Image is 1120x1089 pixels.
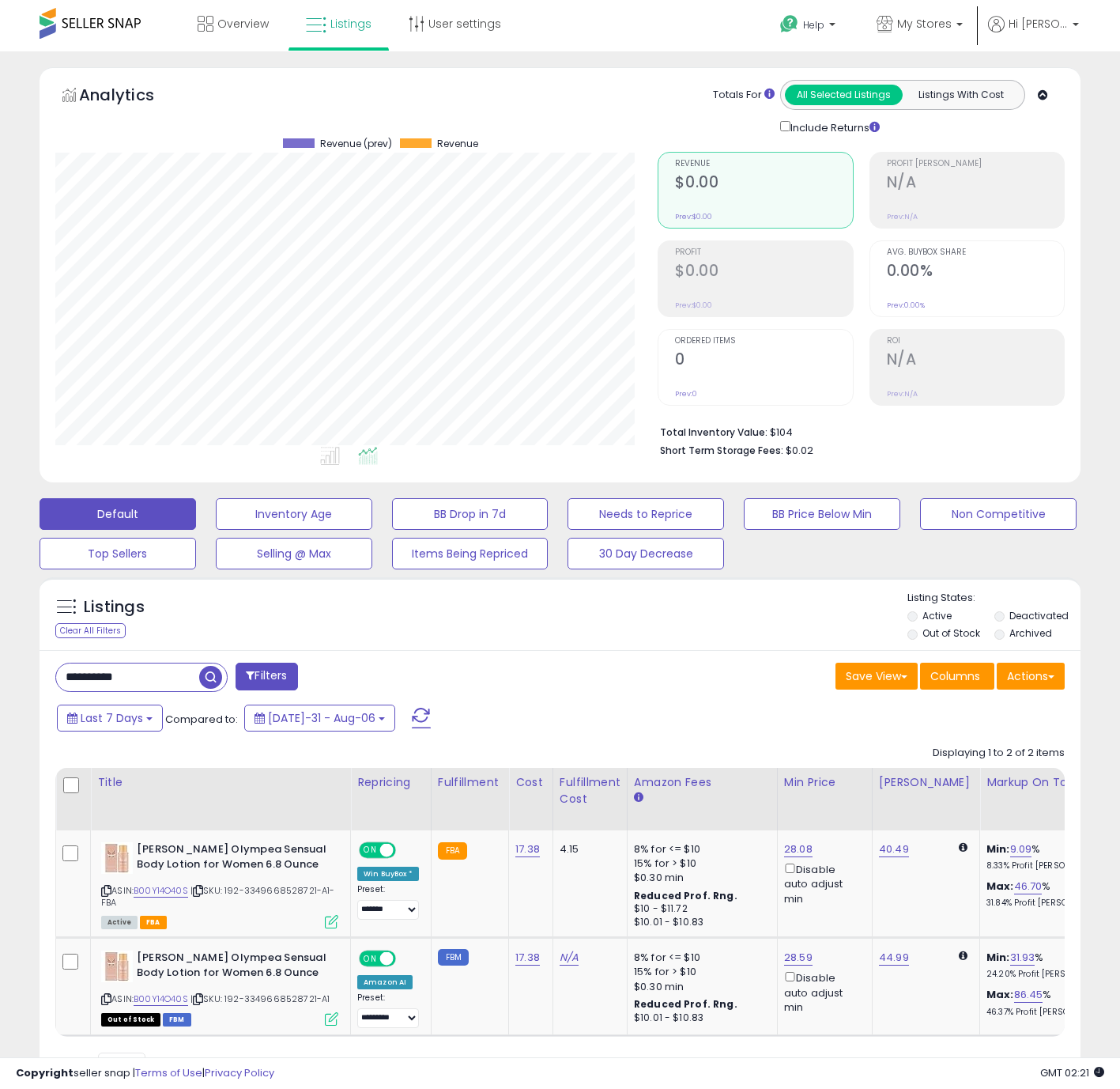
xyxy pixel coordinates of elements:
h2: N/A [887,350,1064,372]
a: N/A [560,950,579,966]
div: ASIN: [101,842,338,927]
div: Totals For [713,88,775,103]
strong: Copyright [16,1065,74,1080]
button: Actions [997,663,1065,690]
span: Columns [930,668,980,684]
div: $10.01 - $10.83 [634,1011,765,1025]
a: Help [767,2,851,51]
span: Hi [PERSON_NAME] [1009,16,1068,32]
b: Reduced Prof. Rng. [634,997,737,1011]
div: 8% for <= $10 [634,842,765,856]
span: FBM [163,1013,191,1027]
div: Win BuyBox * [357,867,419,881]
a: 31.93 [1010,950,1035,966]
small: Prev: $0.00 [675,301,712,310]
a: Hi [PERSON_NAME] [988,16,1079,51]
span: OFF [394,952,419,966]
span: Revenue (prev) [320,138,392,149]
b: Min: [986,841,1010,856]
span: | SKU: 192-3349668528721-A1 [190,993,330,1005]
div: Amazon Fees [634,774,771,791]
p: Listing States: [907,591,1080,606]
b: Min: [986,950,1010,965]
a: 46.70 [1014,879,1043,894]
button: Selling @ Max [216,538,372,569]
div: Repricing [357,774,424,791]
button: All Selected Listings [785,85,903,105]
span: Compared to: [165,712,238,727]
label: Deactivated [1009,609,1069,622]
div: Disable auto adjust min [784,969,860,1015]
img: 4104v9PV2PL._SL40_.jpg [101,951,133,982]
button: Top Sellers [40,538,196,569]
span: Profit [PERSON_NAME] [887,160,1064,168]
small: Prev: N/A [887,389,918,399]
div: 15% for > $10 [634,856,765,871]
div: Fulfillment Cost [560,774,620,807]
button: Filters [236,663,297,690]
span: FBA [140,916,167,929]
button: Last 7 Days [57,705,163,732]
h2: 0.00% [887,262,1064,283]
a: 44.99 [879,950,909,966]
b: [PERSON_NAME] Olympea Sensual Body Lotion for Women 6.8 Ounce [137,842,329,875]
h2: $0.00 [675,173,852,195]
span: Avg. Buybox Share [887,248,1064,257]
h2: $0.00 [675,262,852,283]
span: Profit [675,248,852,257]
a: Terms of Use [135,1065,202,1080]
a: 28.59 [784,950,813,966]
button: Default [40,498,196,530]
a: B00Y14O40S [134,884,188,898]
button: Needs to Reprice [568,498,724,530]
span: Overview [217,16,269,32]
div: ASIN: [101,951,338,1024]
span: Last 7 Days [81,710,143,726]
small: FBM [438,949,469,966]
h5: Listings [84,596,145,618]
b: [PERSON_NAME] Olympea Sensual Body Lotion for Women 6.8 Ounce [137,951,329,984]
a: 9.09 [1010,841,1032,857]
i: Get Help [779,14,799,34]
div: $0.30 min [634,871,765,885]
span: Listings [330,16,371,32]
a: Privacy Policy [205,1065,274,1080]
b: Reduced Prof. Rng. [634,889,737,902]
span: $0.02 [786,443,813,458]
small: Amazon Fees. [634,791,643,805]
h2: 0 [675,350,852,372]
div: % [986,842,1118,872]
div: 4.15 [560,842,615,856]
button: BB Drop in 7d [392,498,549,530]
button: Save View [835,663,918,690]
a: 17.38 [515,950,540,966]
span: Revenue [437,138,478,149]
p: 46.37% Profit [PERSON_NAME] [986,1007,1118,1018]
b: Max: [986,879,1014,894]
label: Active [922,609,952,622]
a: 86.45 [1014,987,1043,1003]
div: 8% for <= $10 [634,951,765,965]
div: $10 - $11.72 [634,902,765,916]
div: Title [97,774,344,791]
span: ROI [887,337,1064,346]
label: Out of Stock [922,626,980,640]
small: FBA [438,842,467,860]
b: Max: [986,987,1014,1002]
div: $0.30 min [634,980,765,994]
button: Non Competitive [920,498,1077,530]
button: Items Being Repriced [392,538,549,569]
div: % [986,988,1118,1017]
div: Fulfillment [438,774,502,791]
small: Prev: $0.00 [675,212,712,221]
div: % [986,879,1118,909]
b: Total Inventory Value: [660,425,767,439]
button: BB Price Below Min [744,498,900,530]
span: Help [803,18,824,32]
h2: N/A [887,173,1064,195]
b: Short Term Storage Fees: [660,444,783,457]
span: Ordered Items [675,337,852,346]
span: All listings currently available for purchase on Amazon [101,916,138,929]
li: $104 [660,422,1053,441]
div: Include Returns [768,118,899,136]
